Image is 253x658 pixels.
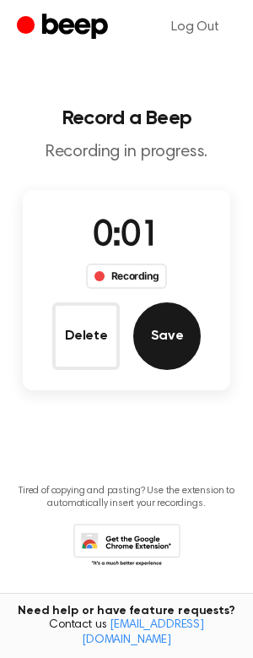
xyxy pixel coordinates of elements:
[93,219,160,254] span: 0:01
[13,108,240,128] h1: Record a Beep
[10,618,243,648] span: Contact us
[13,485,240,510] p: Tired of copying and pasting? Use the extension to automatically insert your recordings.
[17,11,112,44] a: Beep
[13,142,240,163] p: Recording in progress.
[86,264,168,289] div: Recording
[133,302,201,370] button: Save Audio Record
[52,302,120,370] button: Delete Audio Record
[82,619,204,646] a: [EMAIL_ADDRESS][DOMAIN_NAME]
[154,7,236,47] a: Log Out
